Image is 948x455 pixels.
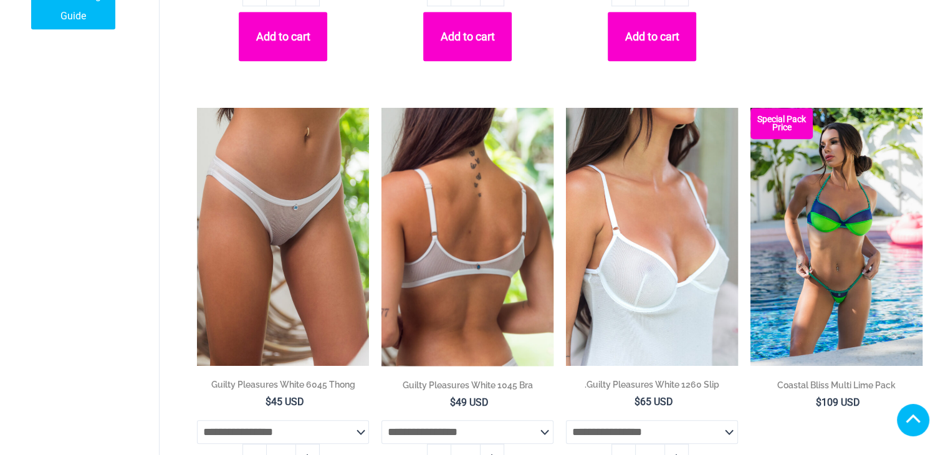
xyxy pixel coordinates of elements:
[197,378,369,391] h2: Guilty Pleasures White 6045 Thong
[450,396,489,408] bdi: 49 USD
[816,396,821,408] span: $
[566,108,738,366] img: Guilty Pleasures White 1260 Slip 01
[750,379,922,391] h2: Coastal Bliss Multi Lime Pack
[197,378,369,395] a: Guilty Pleasures White 6045 Thong
[381,108,553,366] a: Guilty Pleasures White 1045 Bra 01Guilty Pleasures White 1045 Bra 02Guilty Pleasures White 1045 B...
[750,108,922,366] a: Coastal Bliss Multi Lime 3223 Underwire Top 4275 Micro 07 Coastal Bliss Multi Lime 3223 Underwire...
[566,108,738,366] a: Guilty Pleasures White 1260 Slip 01Guilty Pleasures White 1260 Slip 689 Micro 05Guilty Pleasures ...
[381,108,553,366] img: Guilty Pleasures White 1045 Bra 02
[750,379,922,396] a: Coastal Bliss Multi Lime Pack
[566,378,738,395] a: .Guilty Pleasures White 1260 Slip
[266,396,304,408] bdi: 45 USD
[634,396,673,408] bdi: 65 USD
[608,12,696,61] button: Add to cart
[816,396,860,408] bdi: 109 USD
[381,379,553,396] a: Guilty Pleasures White 1045 Bra
[750,108,922,366] img: Coastal Bliss Multi Lime 3223 Underwire Top 4275 Micro 07
[239,12,327,61] button: Add to cart
[423,12,512,61] button: Add to cart
[450,396,456,408] span: $
[197,108,369,366] img: Guilty Pleasures White 6045 Thong 01
[197,108,369,366] a: Guilty Pleasures White 6045 Thong 01Guilty Pleasures White 1045 Bra 6045 Thong 06Guilty Pleasures...
[566,378,738,391] h2: .Guilty Pleasures White 1260 Slip
[750,115,813,132] b: Special Pack Price
[634,396,640,408] span: $
[381,379,553,391] h2: Guilty Pleasures White 1045 Bra
[266,396,271,408] span: $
